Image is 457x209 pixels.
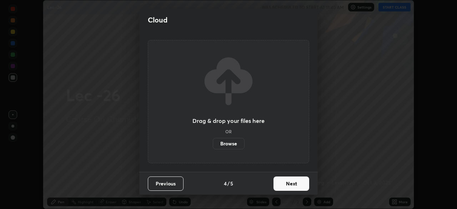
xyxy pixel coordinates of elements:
[273,176,309,191] button: Next
[225,129,232,134] h5: OR
[192,118,265,124] h3: Drag & drop your files here
[224,180,227,187] h4: 4
[227,180,230,187] h4: /
[148,176,184,191] button: Previous
[148,15,167,25] h2: Cloud
[230,180,233,187] h4: 5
